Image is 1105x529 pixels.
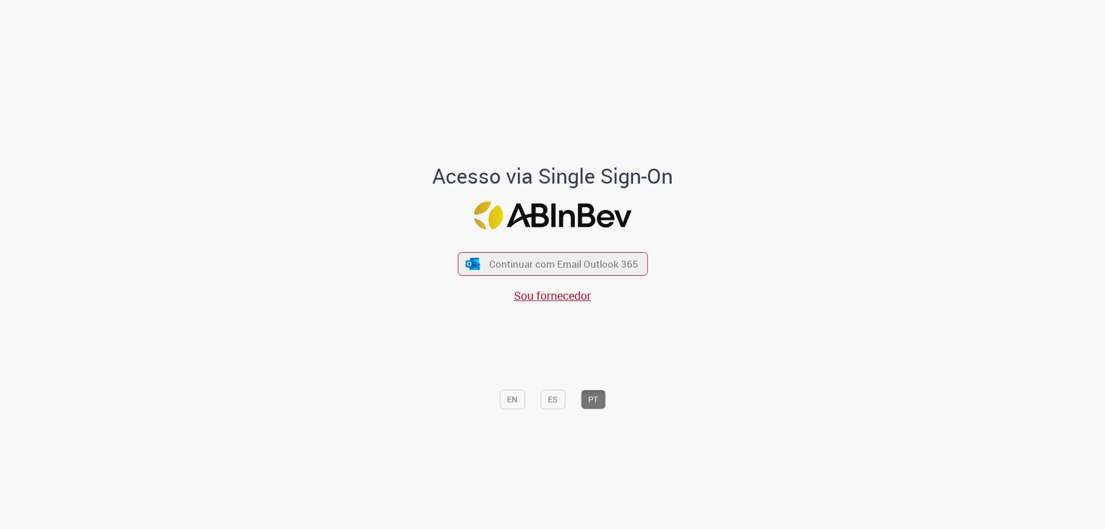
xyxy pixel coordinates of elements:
button: PT [581,390,605,409]
h1: Acesso via Single Sign-On [393,165,712,188]
a: Sou fornecedor [514,288,591,303]
button: EN [500,390,525,409]
button: ES [540,390,565,409]
span: Continuar com Email Outlook 365 [489,257,638,271]
img: ícone Azure/Microsoft 360 [465,258,481,270]
img: Logo ABInBev [474,201,631,230]
button: ícone Azure/Microsoft 360 Continuar com Email Outlook 365 [458,252,647,276]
